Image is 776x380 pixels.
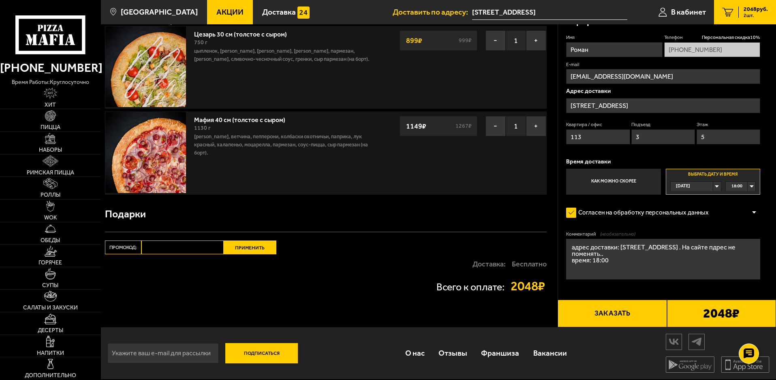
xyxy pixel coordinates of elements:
[44,215,57,221] span: WOK
[566,121,630,128] label: Квартира / офис
[105,209,146,219] h3: Подарки
[45,102,56,108] span: Хит
[107,343,219,363] input: Укажите ваш e-mail для рассылки
[38,328,63,333] span: Десерты
[744,13,768,18] span: 2 шт.
[566,69,760,84] input: @
[225,343,298,363] button: Подписаться
[558,300,667,327] button: Заказать
[404,118,428,134] strong: 1149 ₽
[689,335,704,349] img: tg
[224,240,276,254] button: Применить
[216,8,244,16] span: Акции
[566,205,717,221] label: Согласен на обработку персональных данных
[631,121,695,128] label: Подъезд
[262,8,296,16] span: Доставка
[194,47,374,63] p: цыпленок, [PERSON_NAME], [PERSON_NAME], [PERSON_NAME], пармезан, [PERSON_NAME], сливочно-чесночны...
[666,169,760,195] label: Выбрать дату и время
[194,28,295,38] a: Цезарь 30 см (толстое с сыром)
[297,6,310,19] img: 15daf4d41897b9f0e9f617042186c801.svg
[526,340,574,366] a: Вакансии
[506,30,526,51] span: 1
[526,116,546,136] button: +
[703,307,740,320] b: 2048 ₽
[398,340,431,366] a: О нас
[731,182,742,191] span: 18:00
[105,15,160,25] a: Доставка еды-
[42,283,58,288] span: Супы
[194,39,207,46] span: 750 г
[566,34,662,41] label: Имя
[194,133,374,157] p: [PERSON_NAME], ветчина, пепперони, колбаски охотничьи, паприка, лук красный, халапеньо, моцарелла...
[526,30,546,51] button: +
[454,123,473,129] s: 1267 ₽
[472,5,627,20] span: Санкт-Петербург, улица Коммуны, 61
[697,121,760,128] label: Этаж
[702,34,760,41] span: Персональная скидка 10 %
[393,8,472,16] span: Доставить по адресу:
[37,350,64,356] span: Напитки
[664,34,760,41] label: Телефон
[194,125,211,131] span: 1130 г
[194,114,293,124] a: Мафия 40 см (толстое с сыром)
[512,260,547,268] strong: Бесплатно
[744,6,768,12] span: 2048 руб.
[432,340,474,366] a: Отзывы
[566,231,760,238] label: Комментарий
[600,231,635,238] span: (необязательно)
[566,159,760,165] p: Время доставки
[566,61,760,68] label: E-mail
[474,340,526,366] a: Франшиза
[566,88,760,94] p: Адрес доставки
[404,33,424,48] strong: 899 ₽
[664,42,760,57] input: +7 (
[666,335,682,349] img: vk
[457,38,473,43] s: 999 ₽
[485,116,506,136] button: −
[566,42,662,57] input: Имя
[566,169,661,195] label: Как можно скорее
[436,282,505,292] p: Всего к оплате:
[39,147,62,153] span: Наборы
[23,305,78,311] span: Салаты и закуски
[671,8,706,16] span: В кабинет
[38,260,62,266] span: Горячее
[41,192,60,198] span: Роллы
[511,280,547,293] strong: 2048 ₽
[105,240,141,254] label: Промокод:
[566,16,658,26] h3: Оформление заказа
[41,238,60,243] span: Обеды
[25,373,76,378] span: Дополнительно
[485,30,506,51] button: −
[506,116,526,136] span: 1
[472,5,627,20] input: Ваш адрес доставки
[27,170,74,176] span: Римская пицца
[676,182,690,191] span: [DATE]
[472,260,506,268] p: Доставка:
[41,125,60,130] span: Пицца
[121,8,198,16] span: [GEOGRAPHIC_DATA]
